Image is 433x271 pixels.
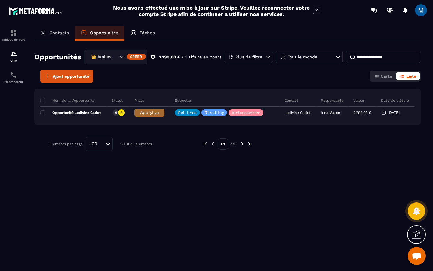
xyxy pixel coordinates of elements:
[2,59,26,62] p: CRM
[112,54,118,60] input: Search for option
[140,30,155,36] p: Tâches
[371,72,396,80] button: Carte
[75,26,124,41] a: Opportunités
[406,74,416,79] span: Liste
[113,5,310,17] h2: Nous avons effectué une mise à jour sur Stripe. Veuillez reconnecter votre compte Stripe afin de ...
[2,80,26,83] p: Planificateur
[321,98,343,103] p: Responsable
[140,110,159,115] span: Appryllya
[203,141,208,147] img: prev
[230,142,238,146] p: de 1
[159,54,180,60] p: 2 299,00 €
[396,72,420,80] button: Liste
[288,55,317,59] p: Tout le monde
[2,67,26,88] a: schedulerschedulerPlanificateur
[10,71,17,79] img: scheduler
[2,46,26,67] a: formationformationCRM
[127,54,146,60] div: Créer
[124,26,161,41] a: Tâches
[178,111,197,115] p: Call book
[8,5,63,16] img: logo
[34,51,81,63] h2: Opportunités
[40,98,95,103] p: Nom de la l'opportunité
[182,54,184,60] p: •
[49,142,83,146] p: Éléments par page
[84,50,147,64] div: Search for option
[381,98,409,103] p: Date de clôture
[88,141,99,147] span: 100
[86,137,113,151] div: Search for option
[388,111,400,115] p: [DATE]
[40,70,93,83] button: Ajout opportunité
[2,38,26,41] p: Tableau de bord
[115,111,117,115] p: 0
[10,29,17,36] img: formation
[353,98,364,103] p: Valeur
[120,142,152,146] p: 1-1 sur 1 éléments
[53,73,89,79] span: Ajout opportunité
[112,98,123,103] p: Statut
[90,54,112,60] span: 👑 Ambassadrices
[204,111,224,115] p: R1 setting
[134,98,145,103] p: Phase
[2,25,26,46] a: formationformationTableau de bord
[10,50,17,58] img: formation
[40,110,101,115] p: Opportunité Ludivine Cadot
[240,141,245,147] img: next
[247,141,253,147] img: next
[321,111,340,115] p: Inès Masse
[210,141,216,147] img: prev
[408,247,426,265] a: Ouvrir le chat
[34,26,75,41] a: Contacts
[218,138,228,150] p: 01
[99,141,104,147] input: Search for option
[381,74,392,79] span: Carte
[284,98,298,103] p: Contact
[232,111,260,115] p: Ambassadrice
[353,111,371,115] p: 2 299,00 €
[185,54,221,60] p: 1 affaire en cours
[90,30,118,36] p: Opportunités
[235,55,262,59] p: Plus de filtre
[175,98,191,103] p: Étiquette
[49,30,69,36] p: Contacts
